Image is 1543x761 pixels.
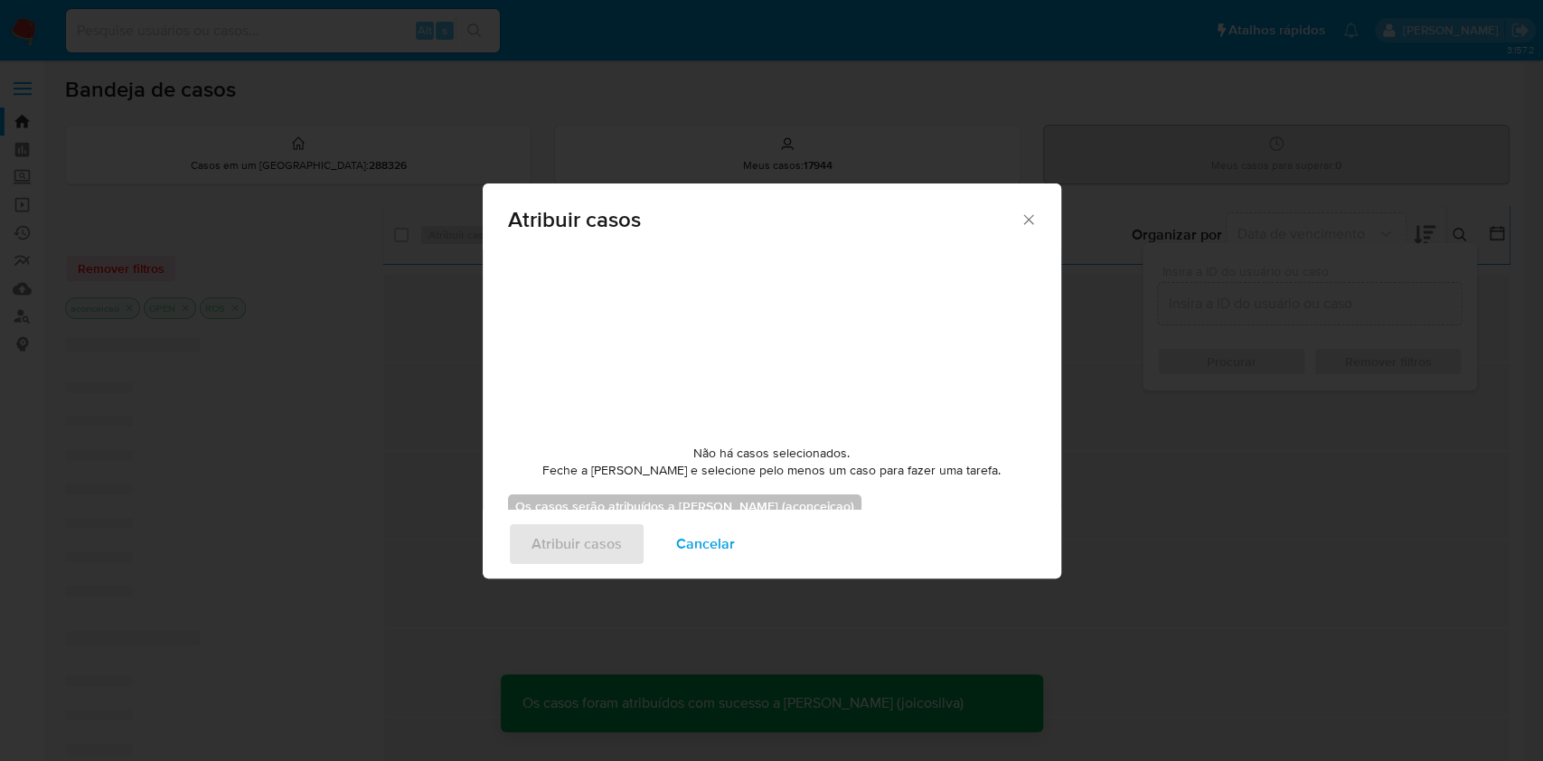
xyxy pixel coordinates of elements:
span: Cancelar [676,524,735,564]
button: Fechar a janela [1020,211,1036,227]
img: yH5BAEAAAAALAAAAAABAAEAAAIBRAA7 [636,249,908,430]
span: Atribuir casos [508,209,1021,230]
span: Não há casos selecionados. [693,445,850,463]
b: Os casos serão atribuídos a [PERSON_NAME] (aconceicao) [515,497,854,515]
span: Feche a [PERSON_NAME] e selecione pelo menos um caso para fazer uma tarefa. [542,462,1001,480]
button: Cancelar [653,522,758,566]
div: assign-modal [483,183,1061,578]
